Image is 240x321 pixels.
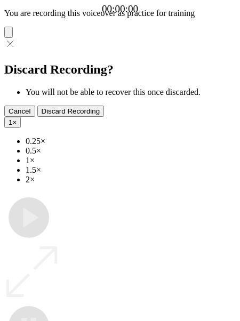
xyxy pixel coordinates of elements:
button: 1× [4,117,21,128]
button: Cancel [4,106,35,117]
a: 00:00:00 [102,3,138,15]
li: 0.25× [26,137,236,146]
span: 1 [9,118,12,126]
h2: Discard Recording? [4,62,236,77]
li: 2× [26,175,236,184]
li: 0.5× [26,146,236,156]
li: 1× [26,156,236,165]
p: You are recording this voiceover as practice for training [4,9,236,18]
button: Discard Recording [37,106,105,117]
li: You will not be able to recover this once discarded. [26,87,236,97]
li: 1.5× [26,165,236,175]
